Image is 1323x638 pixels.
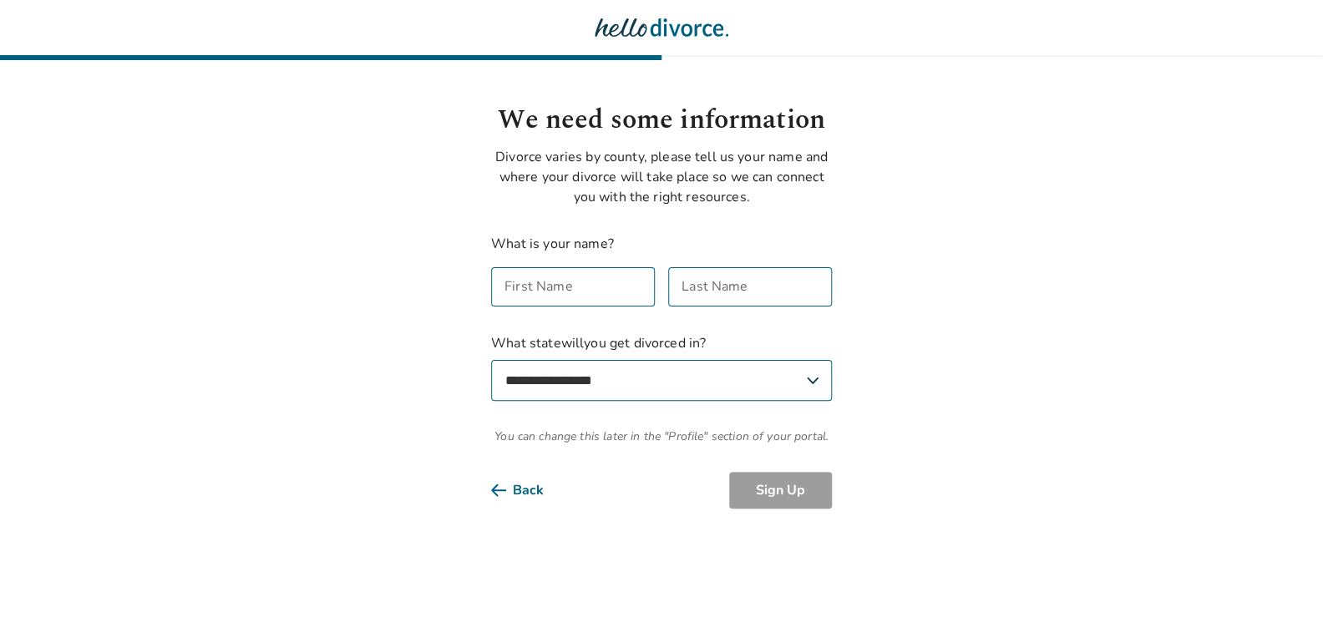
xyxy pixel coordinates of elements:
h1: We need some information [491,100,832,140]
button: Sign Up [729,472,832,509]
span: You can change this later in the "Profile" section of your portal. [491,428,832,445]
label: What state will you get divorced in? [491,333,832,401]
img: Hello Divorce Logo [595,11,728,44]
select: What statewillyou get divorced in? [491,360,832,401]
label: What is your name? [491,235,614,253]
button: Back [491,472,570,509]
iframe: Chat Widget [1239,558,1323,638]
p: Divorce varies by county, please tell us your name and where your divorce will take place so we c... [491,147,832,207]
